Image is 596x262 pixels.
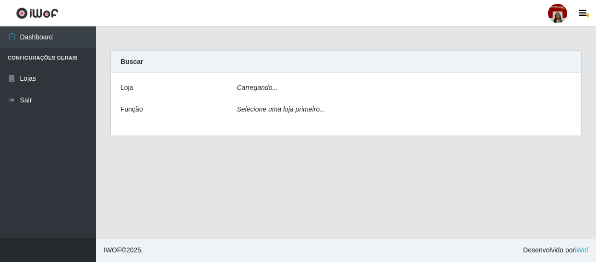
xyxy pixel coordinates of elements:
[237,84,278,91] i: Carregando...
[120,104,143,114] label: Função
[104,246,121,254] span: IWOF
[104,245,143,255] span: © 2025 .
[523,245,588,255] span: Desenvolvido por
[120,58,143,65] strong: Buscar
[120,83,133,93] label: Loja
[237,105,325,113] i: Selecione uma loja primeiro...
[575,246,588,254] a: iWof
[16,7,59,19] img: CoreUI Logo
